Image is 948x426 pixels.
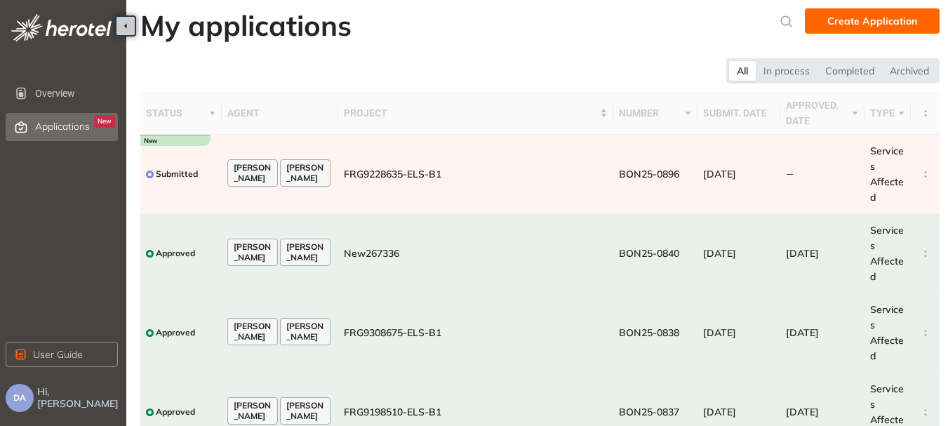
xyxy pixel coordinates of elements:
[35,121,90,133] span: Applications
[786,406,819,418] span: [DATE]
[613,92,697,135] th: number
[827,13,917,29] span: Create Application
[146,105,206,121] span: status
[786,326,819,339] span: [DATE]
[156,169,198,179] span: Submitted
[286,321,324,342] span: [PERSON_NAME]
[344,105,597,121] span: project
[140,92,222,135] th: status
[344,168,441,180] span: FRG9228635-ELS-B1
[619,105,681,121] span: number
[703,406,736,418] span: [DATE]
[870,303,904,362] span: Services Affected
[882,61,937,81] div: Archived
[222,92,338,135] th: agent
[870,145,904,204] span: Services Affected
[156,248,195,258] span: Approved
[619,168,679,180] span: BON25-0896
[234,163,272,183] span: [PERSON_NAME]
[33,347,83,362] span: User Guide
[786,247,819,260] span: [DATE]
[729,61,756,81] div: All
[619,247,679,260] span: BON25-0840
[37,386,121,410] span: Hi, [PERSON_NAME]
[619,326,679,339] span: BON25-0838
[286,163,324,183] span: [PERSON_NAME]
[140,8,352,42] h2: My applications
[94,115,115,128] div: New
[286,401,324,421] span: [PERSON_NAME]
[786,168,794,180] span: —
[786,98,848,128] span: approved. date
[870,224,904,283] span: Services Affected
[780,92,864,135] th: approved. date
[697,92,781,135] th: submit. date
[703,247,736,260] span: [DATE]
[870,105,895,121] span: type
[703,326,736,339] span: [DATE]
[11,14,112,41] img: logo
[234,321,272,342] span: [PERSON_NAME]
[338,92,613,135] th: project
[703,168,736,180] span: [DATE]
[234,242,272,262] span: [PERSON_NAME]
[756,61,817,81] div: In process
[6,342,118,367] button: User Guide
[619,406,679,418] span: BON25-0837
[344,247,399,260] span: New267336
[13,393,26,403] span: DA
[817,61,882,81] div: Completed
[864,92,911,135] th: type
[286,242,324,262] span: [PERSON_NAME]
[234,401,272,421] span: [PERSON_NAME]
[156,328,195,338] span: Approved
[156,407,195,417] span: Approved
[6,384,34,412] button: DA
[344,326,441,339] span: FRG9308675-ELS-B1
[805,8,940,34] button: Create Application
[35,79,115,107] span: Overview
[344,406,441,418] span: FRG9198510-ELS-B1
